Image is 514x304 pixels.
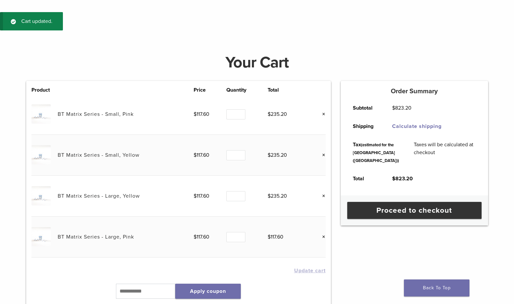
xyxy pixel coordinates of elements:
th: Subtotal [346,99,385,117]
a: Calculate shipping [392,123,442,130]
small: (estimated for the [GEOGRAPHIC_DATA] ([GEOGRAPHIC_DATA])) [353,142,399,163]
a: BT Matrix Series - Small, Pink [58,111,134,117]
img: BT Matrix Series - Small, Pink [31,104,51,124]
span: $ [194,193,197,199]
img: BT Matrix Series - Large, Pink [31,227,51,246]
a: BT Matrix Series - Large, Yellow [58,193,140,199]
span: $ [194,234,197,240]
th: Price [194,86,226,94]
button: Apply coupon [175,284,241,299]
bdi: 235.20 [268,111,287,117]
th: Product [31,86,58,94]
h1: Your Cart [21,55,493,70]
bdi: 117.60 [268,234,283,240]
a: Remove this item [317,110,326,118]
bdi: 823.20 [392,175,413,182]
bdi: 823.20 [392,105,411,111]
th: Quantity [226,86,268,94]
bdi: 117.60 [194,234,209,240]
span: $ [392,175,395,182]
a: Remove this item [317,151,326,159]
bdi: 117.60 [194,152,209,158]
th: Shipping [346,117,385,135]
a: Remove this item [317,233,326,241]
span: $ [392,105,395,111]
td: Taxes will be calculated at checkout [407,135,483,170]
img: BT Matrix Series - Large, Yellow [31,186,51,206]
th: Total [268,86,308,94]
bdi: 117.60 [194,111,209,117]
a: Remove this item [317,192,326,200]
span: $ [268,111,271,117]
img: BT Matrix Series - Small, Yellow [31,145,51,165]
span: $ [268,152,271,158]
th: Total [346,170,385,188]
bdi: 235.20 [268,193,287,199]
bdi: 235.20 [268,152,287,158]
a: Proceed to checkout [347,202,482,219]
span: $ [194,111,197,117]
button: Update cart [294,268,326,273]
h5: Order Summary [341,87,488,95]
th: Tax [346,135,407,170]
span: $ [194,152,197,158]
span: $ [268,234,271,240]
span: $ [268,193,271,199]
bdi: 117.60 [194,193,209,199]
a: BT Matrix Series - Small, Yellow [58,152,140,158]
a: BT Matrix Series - Large, Pink [58,234,134,240]
a: Back To Top [404,279,469,296]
